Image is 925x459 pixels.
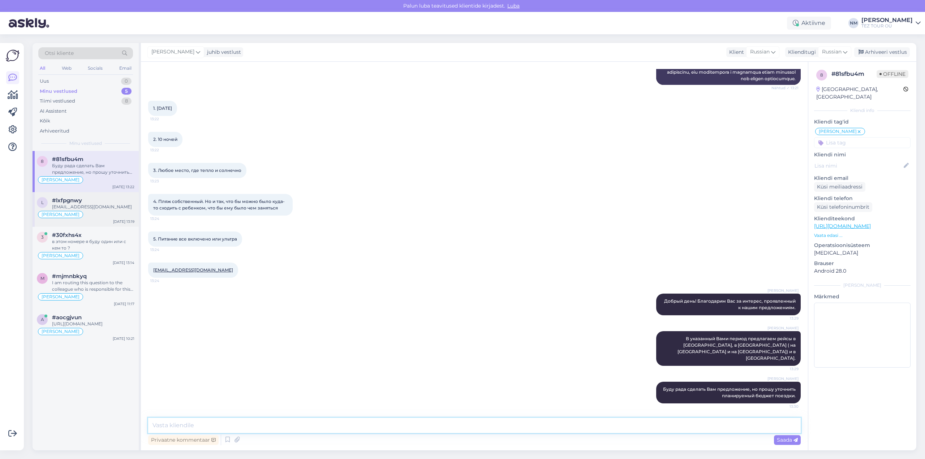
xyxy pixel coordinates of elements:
[148,435,219,445] div: Privaatne kommentaar
[52,204,134,210] div: [EMAIL_ADDRESS][DOMAIN_NAME]
[121,88,132,95] div: 5
[814,137,911,148] input: Lisa tag
[118,64,133,73] div: Email
[204,48,241,56] div: juhib vestlust
[40,127,69,135] div: Arhiveeritud
[150,147,177,153] span: 13:22
[726,48,744,56] div: Klient
[40,108,66,115] div: AI Assistent
[150,116,177,122] span: 13:22
[771,85,799,91] span: Nähtud ✓ 13:21
[42,254,79,258] span: [PERSON_NAME]
[153,105,172,111] span: 1. [DATE]
[40,117,50,125] div: Kõik
[814,249,911,257] p: [MEDICAL_DATA]
[814,151,911,159] p: Kliendi nimi
[814,107,911,114] div: Kliendi info
[41,200,44,205] span: l
[153,267,233,273] a: [EMAIL_ADDRESS][DOMAIN_NAME]
[6,49,20,62] img: Askly Logo
[767,325,799,331] span: [PERSON_NAME]
[40,88,77,95] div: Minu vestlused
[814,242,911,249] p: Operatsioonisüsteem
[52,273,87,280] span: #mjmnbkyq
[42,295,79,299] span: [PERSON_NAME]
[750,48,770,56] span: Russian
[767,376,799,381] span: [PERSON_NAME]
[771,404,799,409] span: 13:30
[505,3,522,9] span: Luba
[848,18,859,28] div: NM
[663,386,797,398] span: Буду рада сделать Вам предложение, но прошу уточнить планируемый бюджет поездки.
[52,163,134,176] div: Буду рада сделать Вам предложение, но прошу уточнить планируемый бюджет поездки.
[861,17,921,29] a: [PERSON_NAME]TEZ TOUR OÜ
[820,72,823,78] span: 8
[112,184,134,190] div: [DATE] 13:22
[785,48,816,56] div: Klienditugi
[52,238,134,251] div: в этом номере я буду один или с кем то ?
[52,156,83,163] span: #81sfbu4m
[819,129,857,134] span: [PERSON_NAME]
[45,49,74,57] span: Otsi kliente
[121,98,132,105] div: 8
[114,301,134,307] div: [DATE] 11:17
[814,282,911,289] div: [PERSON_NAME]
[52,280,134,293] div: I am routing this question to the colleague who is responsible for this topic. The reply might ta...
[777,437,798,443] span: Saada
[113,219,134,224] div: [DATE] 13:19
[677,336,797,361] span: В указанный Вами период предлагаем рейсы в [GEOGRAPHIC_DATA], в [GEOGRAPHIC_DATA] ( на [GEOGRAPHI...
[52,232,82,238] span: #30fxhs4x
[150,178,177,184] span: 13:23
[42,212,79,217] span: [PERSON_NAME]
[150,216,177,221] span: 13:24
[814,260,911,267] p: Brauser
[814,174,911,182] p: Kliendi email
[41,234,44,240] span: 3
[153,168,241,173] span: 3. Любое место, где тепло и солнечно
[814,267,911,275] p: Android 28.0
[822,48,842,56] span: Russian
[771,316,799,321] span: 13:29
[113,260,134,265] div: [DATE] 13:14
[767,288,799,293] span: [PERSON_NAME]
[814,162,902,170] input: Lisa nimi
[41,159,44,164] span: 8
[861,23,913,29] div: TEZ TOUR OÜ
[151,48,194,56] span: [PERSON_NAME]
[831,70,877,78] div: # 81sfbu4m
[814,195,911,202] p: Kliendi telefon
[52,321,134,327] div: [URL][DOMAIN_NAME]
[814,293,911,300] p: Märkmed
[814,182,865,192] div: Küsi meiliaadressi
[41,317,44,322] span: a
[814,215,911,222] p: Klienditeekond
[42,178,79,182] span: [PERSON_NAME]
[150,247,177,252] span: 13:24
[814,232,911,239] p: Vaata edasi ...
[38,64,47,73] div: All
[40,98,75,105] div: Tiimi vestlused
[664,298,797,310] span: Добрый день! Благодарим Вас за интерес, проявленный к нашим предложениям.
[40,78,49,85] div: Uus
[153,236,237,242] span: 5. Питание все включено или ультра
[861,17,913,23] div: [PERSON_NAME]
[854,47,910,57] div: Arhiveeri vestlus
[814,118,911,126] p: Kliendi tag'id
[771,366,799,372] span: 13:29
[69,140,102,147] span: Minu vestlused
[86,64,104,73] div: Socials
[814,202,872,212] div: Küsi telefoninumbrit
[877,70,908,78] span: Offline
[42,329,79,334] span: [PERSON_NAME]
[150,278,177,283] span: 13:24
[787,17,831,30] div: Aktiivne
[121,78,132,85] div: 0
[52,197,82,204] span: #lxfpgnwy
[113,336,134,341] div: [DATE] 10:21
[814,223,871,229] a: [URL][DOMAIN_NAME]
[153,137,177,142] span: 2. 10 ночей
[153,199,285,211] span: 4. Пляж собственный. Но и так, что бы можно было куда-то сходить с ребенком, что бы ему было чем ...
[816,86,903,101] div: [GEOGRAPHIC_DATA], [GEOGRAPHIC_DATA]
[52,314,82,321] span: #aocgjvun
[60,64,73,73] div: Web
